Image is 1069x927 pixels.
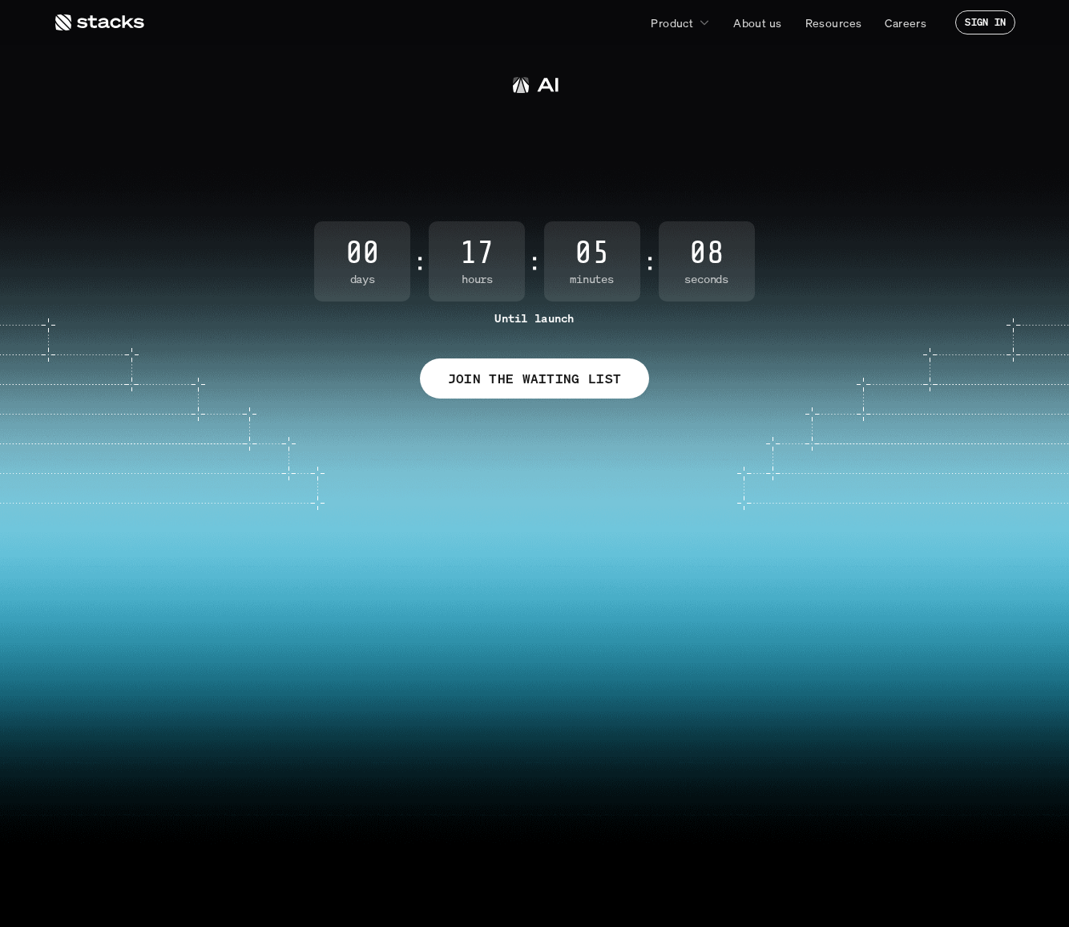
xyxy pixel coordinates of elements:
a: About us [724,8,791,37]
a: SIGN IN [955,10,1015,34]
span: A [224,132,280,204]
p: JOIN THE WAITING LIST [448,367,622,391]
span: i [502,132,520,204]
span: 00 [314,237,410,269]
span: u [393,132,435,204]
span: n [435,132,478,204]
span: 08 [659,237,755,269]
span: c [316,132,352,204]
span: s [813,132,846,204]
p: Careers [885,14,926,31]
a: Careers [875,8,936,37]
span: n [520,132,563,204]
span: 05 [544,237,640,269]
strong: : [643,248,656,275]
span: c [280,132,316,204]
strong: : [413,248,426,275]
span: 17 [429,237,525,269]
span: Seconds [659,273,755,286]
span: n [747,132,790,204]
span: g [672,132,710,204]
strong: : [528,248,540,275]
a: Resources [796,8,872,37]
span: A [615,132,672,204]
span: t [478,132,502,204]
p: Resources [805,14,862,31]
span: t [790,132,813,204]
span: Hours [429,273,525,286]
p: Product [651,14,693,31]
span: o [352,132,393,204]
span: g [563,132,602,204]
p: SIGN IN [965,17,1006,28]
span: Minutes [544,273,640,286]
span: e [710,132,747,204]
span: Days [314,273,410,286]
p: About us [733,14,781,31]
